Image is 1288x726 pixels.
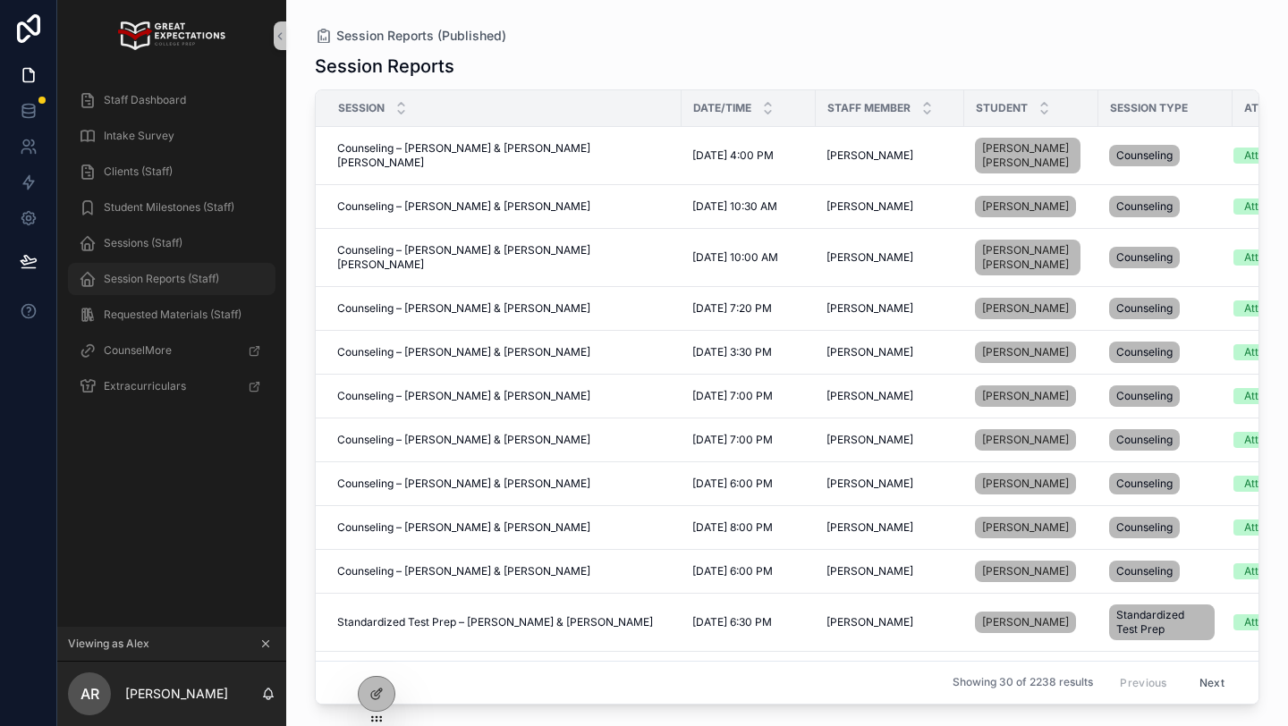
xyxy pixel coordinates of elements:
[68,334,275,367] a: CounselMore
[104,200,234,215] span: Student Milestones (Staff)
[982,477,1069,491] span: [PERSON_NAME]
[1109,338,1222,367] a: Counseling
[337,433,590,447] span: Counseling – [PERSON_NAME] & [PERSON_NAME]
[337,520,590,535] span: Counseling – [PERSON_NAME] & [PERSON_NAME]
[337,477,590,491] span: Counseling – [PERSON_NAME] & [PERSON_NAME]
[337,433,671,447] a: Counseling – [PERSON_NAME] & [PERSON_NAME]
[1116,433,1173,447] span: Counseling
[692,520,773,535] span: [DATE] 8:00 PM
[826,345,953,359] a: [PERSON_NAME]
[982,141,1073,170] span: [PERSON_NAME] [PERSON_NAME]
[826,520,953,535] a: [PERSON_NAME]
[68,299,275,331] a: Requested Materials (Staff)
[692,615,805,629] a: [DATE] 6:30 PM
[982,389,1069,403] span: [PERSON_NAME]
[1116,148,1173,163] span: Counseling
[1187,669,1237,696] button: Next
[982,243,1073,272] span: [PERSON_NAME] [PERSON_NAME]
[975,382,1088,410] a: [PERSON_NAME]
[975,294,1088,323] a: [PERSON_NAME]
[337,141,671,170] a: Counseling – [PERSON_NAME] & [PERSON_NAME] [PERSON_NAME]
[1110,101,1188,115] span: Session Type
[693,101,751,115] span: Date/Time
[1109,601,1222,644] a: Standardized Test Prep
[125,685,228,703] p: [PERSON_NAME]
[975,192,1088,221] a: [PERSON_NAME]
[692,199,777,214] span: [DATE] 10:30 AM
[692,520,805,535] a: [DATE] 8:00 PM
[975,608,1088,637] a: [PERSON_NAME]
[692,389,805,403] a: [DATE] 7:00 PM
[337,345,590,359] span: Counseling – [PERSON_NAME] & [PERSON_NAME]
[1116,564,1173,578] span: Counseling
[57,72,286,426] div: scrollable content
[826,199,953,214] a: [PERSON_NAME]
[975,517,1076,538] a: [PERSON_NAME]
[337,301,590,316] span: Counseling – [PERSON_NAME] & [PERSON_NAME]
[826,250,913,265] span: [PERSON_NAME]
[982,199,1069,214] span: [PERSON_NAME]
[975,513,1088,542] a: [PERSON_NAME]
[68,370,275,402] a: Extracurriculars
[692,477,773,491] span: [DATE] 6:00 PM
[826,564,953,578] a: [PERSON_NAME]
[692,564,805,578] a: [DATE] 6:00 PM
[692,345,805,359] a: [DATE] 3:30 PM
[692,615,772,629] span: [DATE] 6:30 PM
[68,84,275,116] a: Staff Dashboard
[337,389,671,403] a: Counseling – [PERSON_NAME] & [PERSON_NAME]
[1116,477,1173,491] span: Counseling
[975,473,1076,494] a: [PERSON_NAME]
[982,564,1069,578] span: [PERSON_NAME]
[1109,513,1222,542] a: Counseling
[1116,389,1173,403] span: Counseling
[104,165,173,179] span: Clients (Staff)
[80,683,99,705] span: AR
[337,345,671,359] a: Counseling – [PERSON_NAME] & [PERSON_NAME]
[976,101,1028,115] span: Student
[315,54,454,79] h1: Session Reports
[337,615,671,629] a: Standardized Test Prep – [PERSON_NAME] & [PERSON_NAME]
[338,101,385,115] span: Session
[826,148,913,163] span: [PERSON_NAME]
[104,129,174,143] span: Intake Survey
[975,385,1076,407] a: [PERSON_NAME]
[692,389,773,403] span: [DATE] 7:00 PM
[1109,426,1222,454] a: Counseling
[104,272,219,286] span: Session Reports (Staff)
[104,343,172,358] span: CounselMore
[692,345,772,359] span: [DATE] 3:30 PM
[337,389,590,403] span: Counseling – [PERSON_NAME] & [PERSON_NAME]
[692,250,778,265] span: [DATE] 10:00 AM
[975,138,1080,173] a: [PERSON_NAME] [PERSON_NAME]
[337,615,653,629] span: Standardized Test Prep – [PERSON_NAME] & [PERSON_NAME]
[826,148,953,163] a: [PERSON_NAME]
[982,345,1069,359] span: [PERSON_NAME]
[1116,199,1173,214] span: Counseling
[68,120,275,152] a: Intake Survey
[826,301,913,316] span: [PERSON_NAME]
[68,191,275,224] a: Student Milestones (Staff)
[337,199,590,214] span: Counseling – [PERSON_NAME] & [PERSON_NAME]
[692,148,774,163] span: [DATE] 4:00 PM
[982,520,1069,535] span: [PERSON_NAME]
[104,93,186,107] span: Staff Dashboard
[826,564,913,578] span: [PERSON_NAME]
[826,615,913,629] span: [PERSON_NAME]
[826,250,953,265] a: [PERSON_NAME]
[692,148,805,163] a: [DATE] 4:00 PM
[826,389,913,403] span: [PERSON_NAME]
[826,433,913,447] span: [PERSON_NAME]
[975,659,1088,688] a: [PERSON_NAME]
[975,429,1076,451] a: [PERSON_NAME]
[337,301,671,316] a: Counseling – [PERSON_NAME] & [PERSON_NAME]
[975,342,1076,363] a: [PERSON_NAME]
[118,21,225,50] img: App logo
[1109,243,1222,272] a: Counseling
[692,477,805,491] a: [DATE] 6:00 PM
[826,389,953,403] a: [PERSON_NAME]
[826,433,953,447] a: [PERSON_NAME]
[104,236,182,250] span: Sessions (Staff)
[1109,294,1222,323] a: Counseling
[826,477,953,491] a: [PERSON_NAME]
